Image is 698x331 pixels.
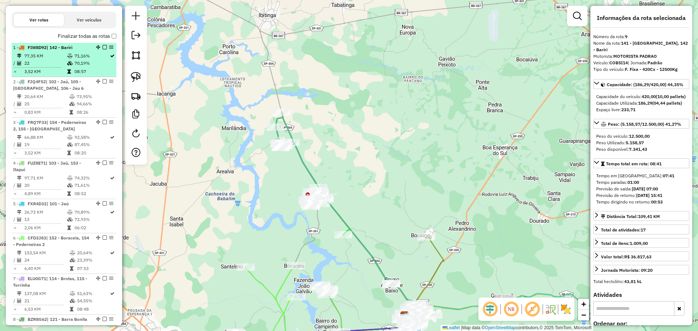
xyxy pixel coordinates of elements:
[28,276,46,281] span: ELU0G71
[17,210,21,214] i: Distância Total
[74,134,109,141] td: 92,58%
[74,141,109,148] td: 87,45%
[77,249,109,257] td: 20,64%
[70,291,75,296] i: % de utilização do peso
[24,109,69,116] td: 0,83 KM
[58,32,116,40] label: Finalizar todas as rotas
[69,110,73,114] i: Tempo total em rota
[103,317,107,321] em: Finalizar rota
[129,107,143,123] a: Criar modelo
[596,179,686,186] div: Tempo paradas:
[109,79,113,84] em: Opções
[67,183,73,187] i: % de utilização da cubagem
[656,94,686,99] strong: (10,00 pallets)
[67,226,71,230] i: Tempo total em rota
[67,54,73,58] i: % de utilização do peso
[647,60,662,65] strong: Padrão
[17,94,21,99] i: Distância Total
[593,40,688,52] strong: 141 - [GEOGRAPHIC_DATA], 142 - Bariri
[129,28,143,44] a: Exportar sessão
[24,60,67,67] td: 22
[28,235,46,241] span: CFD3J83
[608,121,681,127] span: Peso: (5.158,57/12.500,00) 41,27%
[17,299,21,303] i: Total de Atividades
[47,201,69,206] span: | 101 - Jaú
[74,224,109,231] td: 06:02
[47,316,87,322] span: | 121 - Barra Bonita
[13,276,87,288] span: 7 -
[24,52,67,60] td: 77,35 KM
[67,142,73,147] i: % de utilização da cubagem
[70,266,73,271] i: Tempo total em rota
[593,90,689,116] div: Capacidade: (186,29/420,00) 44,35%
[629,146,647,152] strong: 7.341,43
[601,227,646,233] span: Total de atividades:
[632,186,658,191] strong: [DATE] 07:00
[581,299,586,308] span: +
[110,135,115,140] i: Rota otimizada
[112,34,116,39] input: Finalizar todas as rotas
[109,276,113,280] em: Opções
[13,235,89,247] span: | 152 - Boraceia, 154 - Pederneiras 2
[64,14,114,26] button: Ver veículos
[593,251,689,261] a: Valor total:R$ 36.817,63
[131,72,141,82] img: Selecionar atividades - laço
[601,213,660,220] div: Distância Total:
[401,312,410,321] img: 640 UDC Light WCL Villa Carvalho
[96,235,100,240] em: Alterar sequência das rotas
[77,290,109,297] td: 51,63%
[485,325,516,330] a: OpenStreetMap
[607,82,683,87] span: Capacidade: (186,29/420,00) 44,35%
[74,149,109,157] td: 08:20
[24,216,67,223] td: 13
[13,149,17,157] td: =
[502,300,520,318] span: Ocultar NR
[67,191,71,196] i: Tempo total em rota
[626,140,644,145] strong: 5.158,57
[601,240,648,247] div: Total de itens:
[13,68,17,75] td: =
[74,209,109,216] td: 70,89%
[96,276,100,280] em: Alterar sequência das rotas
[596,133,650,139] span: Peso do veículo:
[570,9,585,23] a: Exibir filtros
[28,45,47,50] span: FIW8D92
[593,119,689,129] a: Peso: (5.158,57/12.500,00) 41,27%
[601,267,653,274] div: Jornada Motorista: 09:20
[13,316,87,322] span: 8 -
[17,176,21,180] i: Distância Total
[24,209,67,216] td: 26,73 KM
[593,53,689,60] div: Motorista:
[24,182,67,189] td: 20
[13,79,84,91] span: | 102 - Jaú, 105 - [GEOGRAPHIC_DATA], 106 - Jau 6
[24,306,69,313] td: 6,53 KM
[17,54,21,58] i: Distância Total
[24,190,67,197] td: 4,89 KM
[17,217,21,222] i: Total de Atividades
[629,133,650,139] strong: 12.500,00
[109,120,113,124] em: Opções
[606,161,662,166] span: Tempo total em rota: 08:41
[70,307,73,311] i: Tempo total em rota
[651,199,663,205] strong: 00:53
[13,257,17,264] td: /
[103,161,107,165] em: Finalizar rota
[596,93,686,100] div: Capacidade do veículo:
[13,100,17,108] td: /
[96,79,100,84] em: Alterar sequência das rotas
[17,251,21,255] i: Distância Total
[593,170,689,208] div: Tempo total em rota: 08:41
[28,120,47,125] span: FRQ7F33
[593,225,689,234] a: Total de atividades:17
[74,216,109,223] td: 72,93%
[642,94,656,99] strong: 420,00
[13,120,86,132] span: 3 -
[613,53,657,59] strong: MOTORISTA PADRAO
[593,15,689,21] h4: Informações da rota selecionada
[13,190,17,197] td: =
[638,214,660,219] span: 109,41 KM
[24,265,69,272] td: 6,40 KM
[523,300,541,318] span: Exibir rótulo
[77,265,109,272] td: 07:53
[625,34,627,39] strong: 9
